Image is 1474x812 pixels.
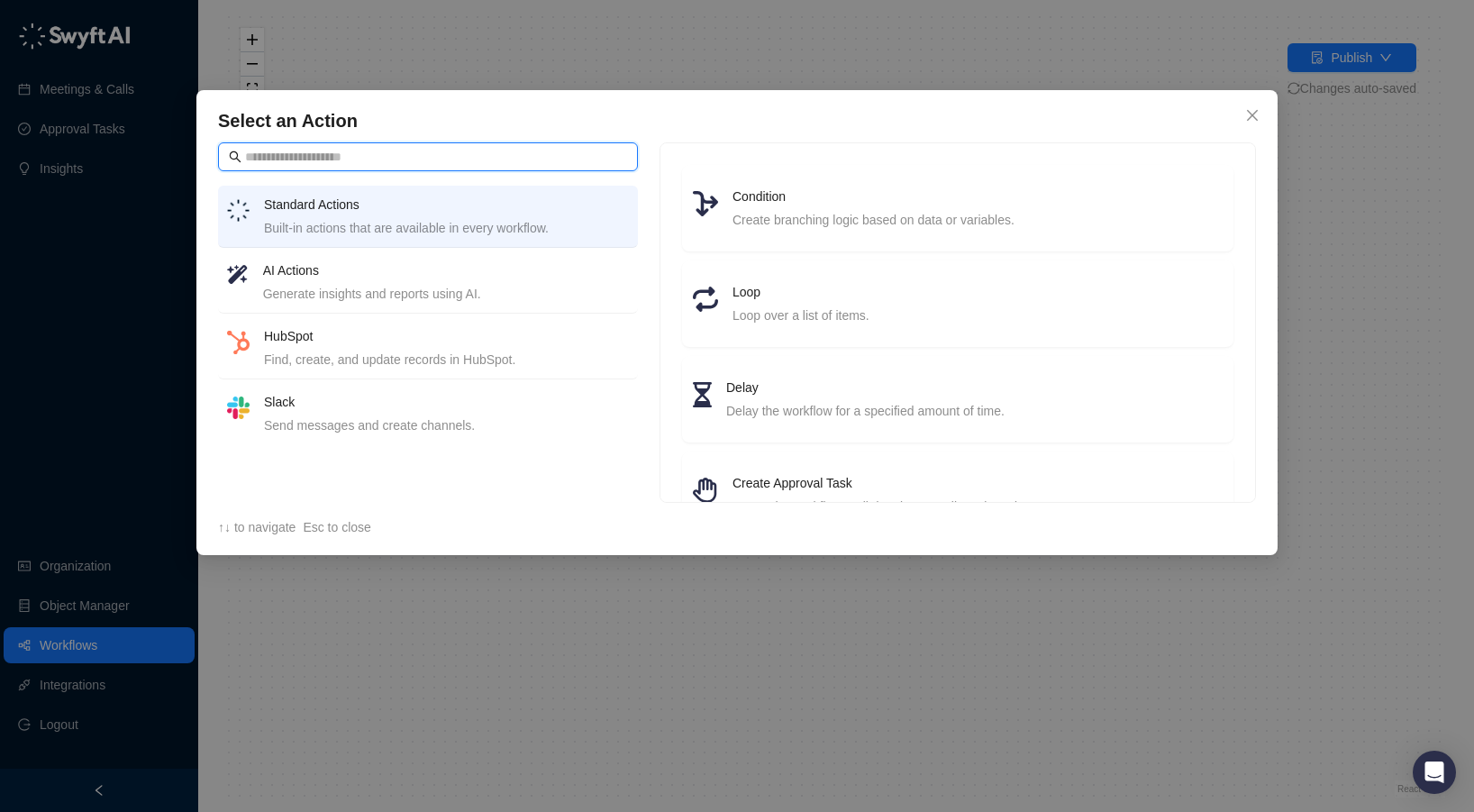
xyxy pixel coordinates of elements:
div: Create branching logic based on data or variables. [732,210,1223,230]
img: logo-small-inverted-DW8HDUn_.png [227,199,250,222]
button: Close [1238,101,1267,130]
div: Loop over a list of items. [732,306,1223,325]
div: Find, create, and update records in HubSpot. [264,350,629,370]
div: Built-in actions that are available in every workflow. [264,218,629,238]
div: Delay the workflow for a specified amount of time. [726,401,1223,421]
div: Pause the workflow until data is manually reviewed. [732,497,1223,516]
h4: Slack [264,392,629,412]
div: Send messages and create channels. [264,415,629,435]
span: Esc to close [303,520,370,534]
h4: AI Actions [263,260,629,280]
h4: HubSpot [264,326,629,346]
span: search [229,151,241,163]
h4: Loop [732,282,1223,302]
img: slack-Cn3INd-T.png [227,397,250,419]
h4: Create Approval Task [732,473,1223,493]
span: ↑↓ to navigate [218,520,296,534]
h4: Standard Actions [264,195,629,214]
h4: Delay [726,378,1223,397]
div: Open Intercom Messenger [1413,751,1456,794]
div: Generate insights and reports using AI. [263,284,629,304]
img: hubspot-DkpyWjJb.png [227,331,250,354]
span: close [1245,108,1260,123]
h4: Select an Action [218,108,1256,133]
h4: Condition [732,187,1223,206]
